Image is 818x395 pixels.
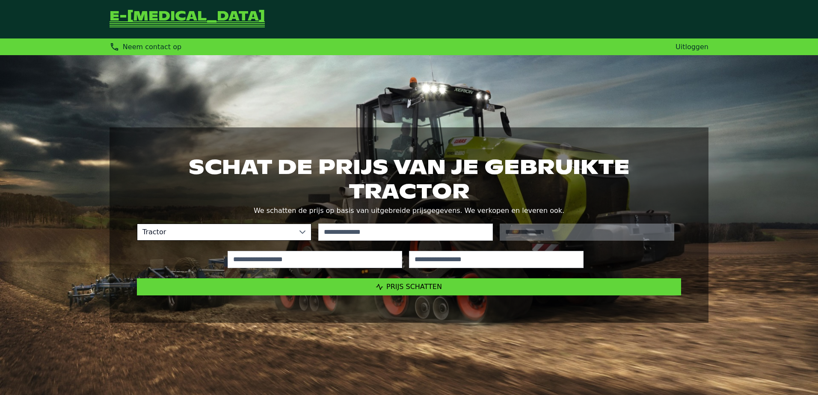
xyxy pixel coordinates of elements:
[676,43,708,51] a: Uitloggen
[137,278,681,295] button: Prijs schatten
[110,10,265,28] a: Terug naar de startpagina
[137,205,681,217] p: We schatten de prijs op basis van uitgebreide prijsgegevens. We verkopen en leveren ook.
[137,155,681,203] h1: Schat de prijs van je gebruikte tractor
[386,283,442,291] span: Prijs schatten
[137,224,294,240] span: Tractor
[110,42,181,52] div: Neem contact op
[123,43,181,51] span: Neem contact op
